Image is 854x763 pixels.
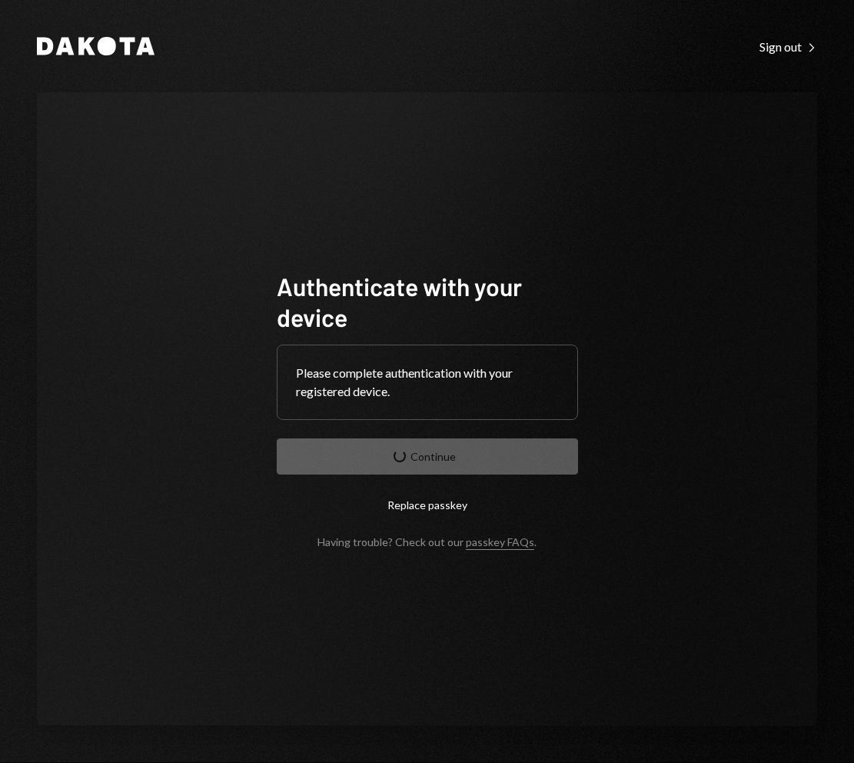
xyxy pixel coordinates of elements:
button: Replace passkey [277,487,578,523]
a: passkey FAQs [466,535,534,550]
div: Sign out [759,39,817,55]
div: Having trouble? Check out our . [317,535,537,548]
div: Please complete authentication with your registered device. [296,364,559,401]
h1: Authenticate with your device [277,271,578,332]
a: Sign out [759,38,817,55]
